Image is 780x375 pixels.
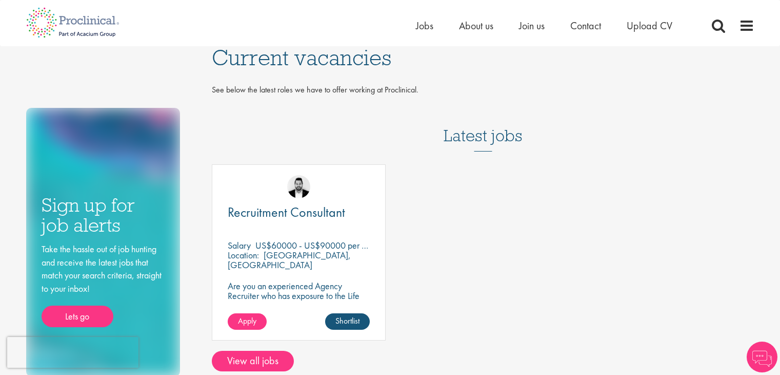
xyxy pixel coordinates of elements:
[287,175,310,198] img: Ross Wilkings
[459,19,493,32] a: About us
[228,203,345,221] span: Recruitment Consultant
[416,19,433,32] a: Jobs
[42,242,165,327] div: Take the hassle out of job hunting and receive the latest jobs that match your search criteria, s...
[212,84,754,96] p: See below the latest roles we have to offer working at Proclinical.
[228,313,267,330] a: Apply
[325,313,370,330] a: Shortlist
[238,315,256,326] span: Apply
[255,239,385,251] p: US$60000 - US$90000 per annum
[228,249,259,261] span: Location:
[228,281,370,320] p: Are you an experienced Agency Recruiter who has exposure to the Life Sciences market and looking ...
[747,342,777,372] img: Chatbot
[42,195,165,235] h3: Sign up for job alerts
[42,306,113,327] a: Lets go
[519,19,545,32] a: Join us
[228,239,251,251] span: Salary
[228,249,351,271] p: [GEOGRAPHIC_DATA], [GEOGRAPHIC_DATA]
[627,19,672,32] a: Upload CV
[212,44,391,71] span: Current vacancies
[7,337,138,368] iframe: reCAPTCHA
[212,351,294,371] a: View all jobs
[228,206,370,219] a: Recruitment Consultant
[570,19,601,32] a: Contact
